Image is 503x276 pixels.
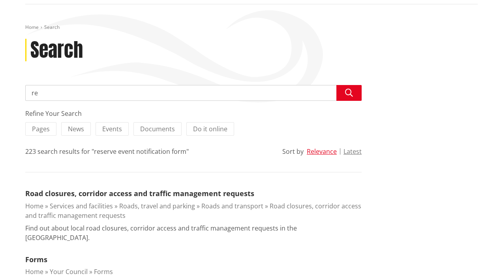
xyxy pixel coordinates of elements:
span: Search [44,24,60,30]
a: Home [25,24,39,30]
button: Latest [343,148,362,155]
span: Documents [140,125,175,133]
a: Home [25,267,43,276]
a: Roads and transport [201,202,263,210]
a: Road closures, corridor access and traffic management requests [25,189,254,198]
iframe: Messenger Launcher [467,243,495,271]
a: Road closures, corridor access and traffic management requests [25,202,361,220]
span: Events [102,125,122,133]
span: Do it online [193,125,227,133]
a: Forms [94,267,113,276]
span: Pages [32,125,50,133]
a: Forms [25,255,47,264]
div: 223 search results for "reserve event notification form" [25,147,189,156]
a: Home [25,202,43,210]
a: Your Council [50,267,88,276]
span: News [68,125,84,133]
div: Refine Your Search [25,109,362,118]
input: Search input [25,85,362,101]
button: Relevance [307,148,337,155]
h1: Search [30,39,83,62]
nav: breadcrumb [25,24,478,31]
a: Roads, travel and parking [119,202,195,210]
p: Find out about local road closures, corridor access and traffic management requests in the [GEOGR... [25,223,362,242]
a: Services and facilities [50,202,113,210]
div: Sort by [282,147,304,156]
